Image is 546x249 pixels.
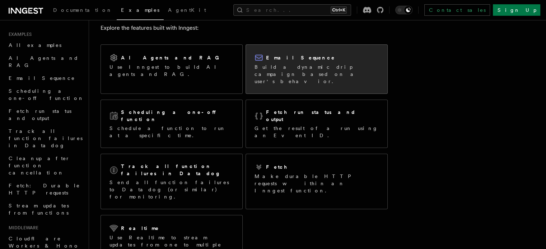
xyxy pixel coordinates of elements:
a: Fetch run status and output [6,105,84,125]
span: Examples [121,7,159,13]
a: Track all function failures in DatadogSend all function failures to Datadog (or similar) for moni... [101,154,243,209]
span: AgentKit [168,7,206,13]
a: Scheduling a one-off function [6,85,84,105]
h2: Fetch run status and output [266,109,379,123]
button: Search...Ctrl+K [233,4,351,16]
p: Schedule a function to run at a specific time. [109,125,234,139]
span: All examples [9,42,61,48]
span: Fetch: Durable HTTP requests [9,183,80,196]
span: Middleware [6,225,38,231]
a: Fetch: Durable HTTP requests [6,179,84,199]
p: Send all function failures to Datadog (or similar) for monitoring. [109,179,234,200]
a: Email SequenceBuild a dynamic drip campaign based on a user's behavior. [246,44,388,94]
span: Track all function failures in Datadog [9,128,83,148]
h2: Track all function failures in Datadog [121,163,234,177]
h2: Email Sequence [266,54,335,61]
p: Build a dynamic drip campaign based on a user's behavior. [255,63,379,85]
button: Toggle dark mode [395,6,412,14]
span: Examples [6,32,32,37]
a: Scheduling a one-off functionSchedule a function to run at a specific time. [101,100,243,148]
p: Use Inngest to build AI agents and RAG. [109,63,234,78]
a: AgentKit [164,2,210,19]
h2: Scheduling a one-off function [121,109,234,123]
a: AI Agents and RAGUse Inngest to build AI agents and RAG. [101,44,243,94]
p: Make durable HTTP requests within an Inngest function. [255,173,379,194]
span: Documentation [53,7,112,13]
a: Documentation [49,2,117,19]
span: Cleanup after function cancellation [9,155,70,176]
a: Track all function failures in Datadog [6,125,84,152]
a: Email Sequence [6,72,84,85]
span: Scheduling a one-off function [9,88,84,101]
a: Examples [117,2,164,20]
a: All examples [6,39,84,52]
a: Stream updates from functions [6,199,84,219]
kbd: Ctrl+K [331,6,347,14]
a: Sign Up [493,4,540,16]
h2: Fetch [266,163,288,171]
span: AI Agents and RAG [9,55,79,68]
a: FetchMake durable HTTP requests within an Inngest function. [246,154,388,209]
span: Stream updates from functions [9,203,69,216]
p: Explore the features built with Inngest: [101,23,388,33]
a: Contact sales [424,4,490,16]
a: AI Agents and RAG [6,52,84,72]
a: Fetch run status and outputGet the result of a run using an Event ID. [246,100,388,148]
a: Cleanup after function cancellation [6,152,84,179]
span: Email Sequence [9,75,75,81]
p: Get the result of a run using an Event ID. [255,125,379,139]
h2: Realtime [121,225,159,232]
span: Fetch run status and output [9,108,71,121]
h2: AI Agents and RAG [121,54,223,61]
